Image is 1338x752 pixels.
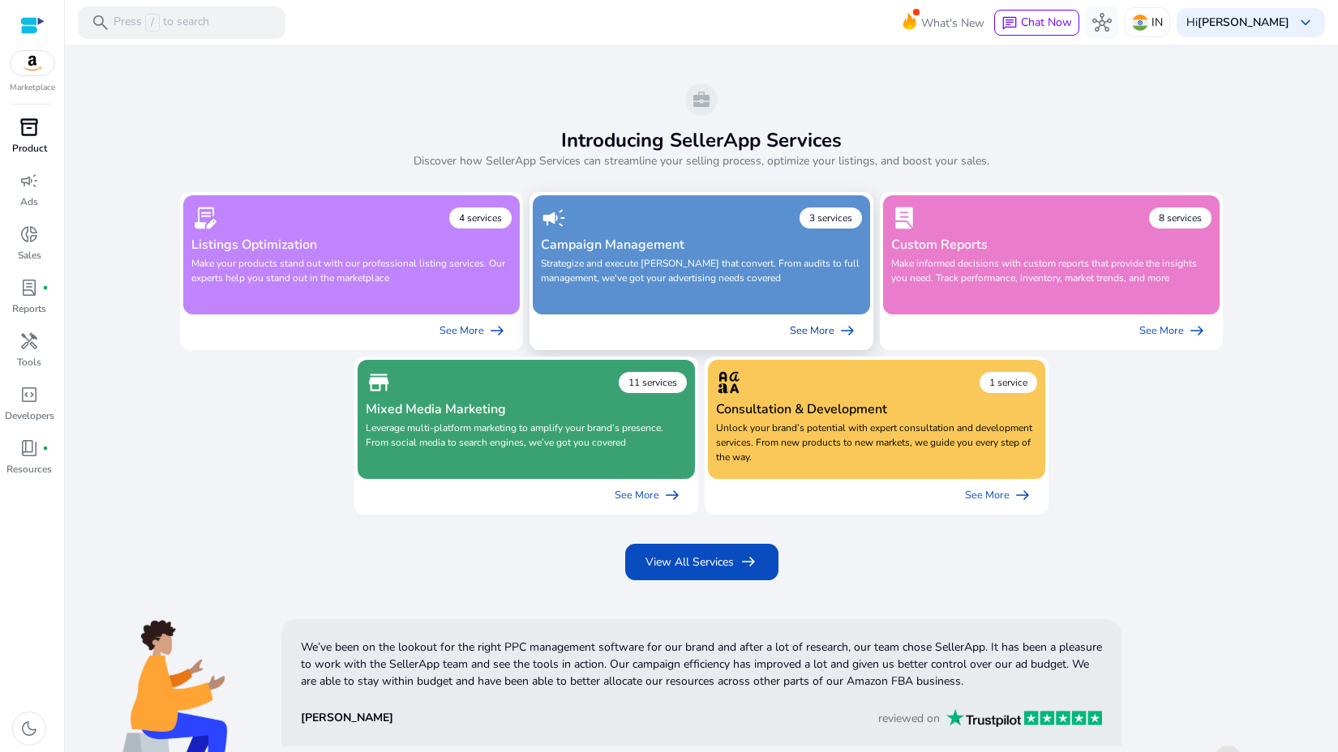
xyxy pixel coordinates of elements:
p: Sales [18,248,41,263]
span: store [366,370,392,395]
span: lab_profile [891,205,917,231]
span: fiber_manual_record [42,445,49,451]
span: contract_edit [191,205,217,231]
p: Discover how SellerApp Services can streamline your selling process, optimize your listings, and ... [414,152,989,169]
p: IN [1151,8,1163,36]
span: Chat Now [1021,15,1072,30]
span: hub [1092,13,1112,32]
p: Hi [1186,17,1289,28]
span: arrow_right_alt [487,321,507,340]
p: 3 services [809,211,852,225]
span: brand_family [716,370,742,395]
span: What's New [921,9,984,37]
img: amazon.svg [11,51,54,75]
p: Press to search [114,14,209,32]
p: Make your products stand out with our professional listing services. Our experts help you stand o... [191,256,512,301]
span: business_center [692,90,711,109]
img: Trustpilot Logo [946,709,1102,728]
p: Tools [17,355,41,370]
button: View All Servicesarrow_right_alt [625,544,778,580]
p: We’ve been on the lookout for the right PPC management software for our brand and after a lot of ... [301,639,1102,690]
h4: Listings Optimization [191,237,512,253]
p: 4 services [459,211,502,225]
h4: Mixed Media Marketing [366,402,687,417]
span: lab_profile [19,278,39,297]
span: chat [1001,15,1018,32]
span: campaign [19,171,39,190]
p: Leverage multi-platform marketing to amplify your brand’s presence. From social media to search e... [366,421,687,465]
h4: Custom Reports [891,237,1212,253]
button: hub [1086,6,1118,39]
span: arrow_right_alt [838,321,857,340]
p: Make informed decisions with custom reports that provide the insights you need. Track performance... [891,256,1212,301]
span: / [145,14,160,32]
a: See More [1126,314,1220,347]
p: 11 services [628,375,677,390]
span: code_blocks [19,385,39,404]
span: arrow_right_alt [663,485,682,505]
a: See More [952,479,1045,511]
span: book_4 [19,438,39,458]
span: inventory_2 [19,117,39,137]
p: Reports [12,301,46,316]
span: fiber_manual_record [42,284,49,291]
span: arrow_right_alt [739,552,758,571]
a: See More [427,314,520,347]
span: keyboard_arrow_down [1296,13,1315,32]
p: Resources [6,462,52,476]
h4: Campaign Management [541,237,862,253]
p: Strategize and execute [PERSON_NAME] that convert. From audits to full management, we've got your... [541,256,862,301]
p: 1 service [989,375,1027,390]
span: campaign [541,205,567,231]
h2: Introducing SellerApp Services [561,129,842,152]
a: See More [777,314,870,347]
p: Marketplace [10,82,55,94]
p: Ads [20,194,38,209]
span: arrow_right_alt [1013,485,1032,505]
span: arrow_right_alt [1187,321,1207,340]
p: Developers [5,408,54,423]
p: reviewed on [878,710,940,727]
b: [PERSON_NAME] [1198,15,1289,30]
span: donut_small [19,224,39,244]
p: 8 services [1159,211,1202,225]
p: Product [12,141,47,156]
span: dark_mode [19,719,39,738]
span: search [91,13,110,32]
h5: [PERSON_NAME] [301,711,393,725]
button: chatChat Now [994,10,1079,36]
p: Unlock your brand’s potential with expert consultation and development services. From new product... [716,421,1037,465]
span: handyman [19,331,39,351]
h4: Consultation & Development [716,402,1037,417]
img: in.svg [1132,15,1148,31]
a: See More [602,479,695,511]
